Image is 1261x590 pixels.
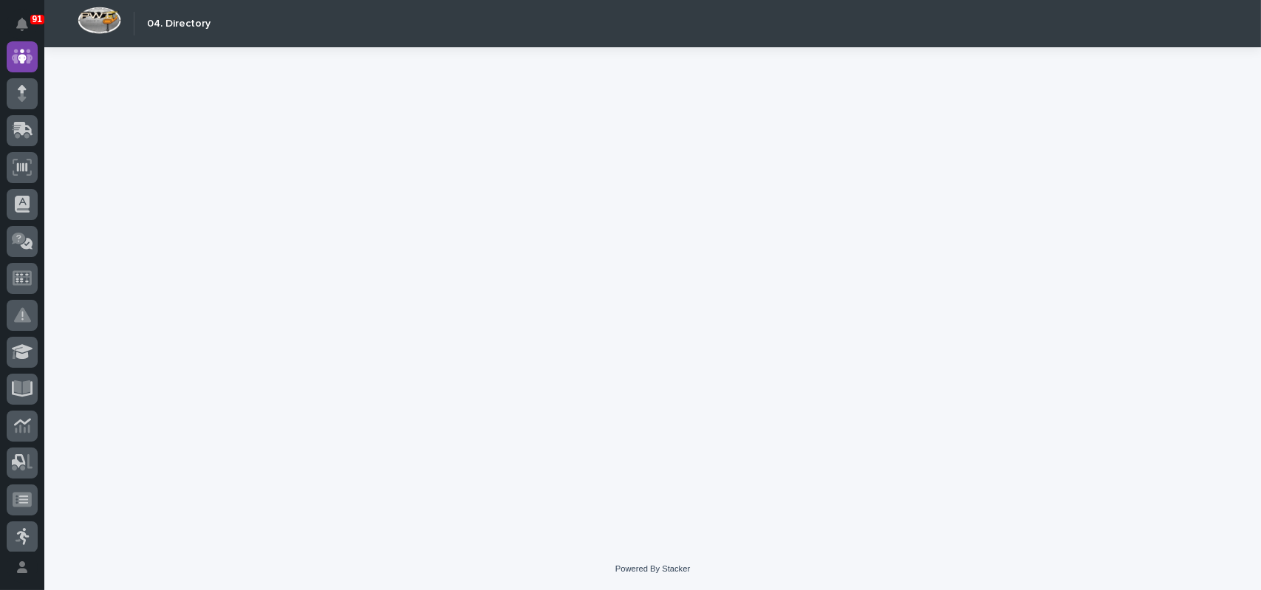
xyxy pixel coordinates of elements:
[78,7,121,34] img: Workspace Logo
[147,18,211,30] h2: 04. Directory
[7,9,38,40] button: Notifications
[18,18,38,41] div: Notifications91
[33,14,42,24] p: 91
[615,564,690,573] a: Powered By Stacker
